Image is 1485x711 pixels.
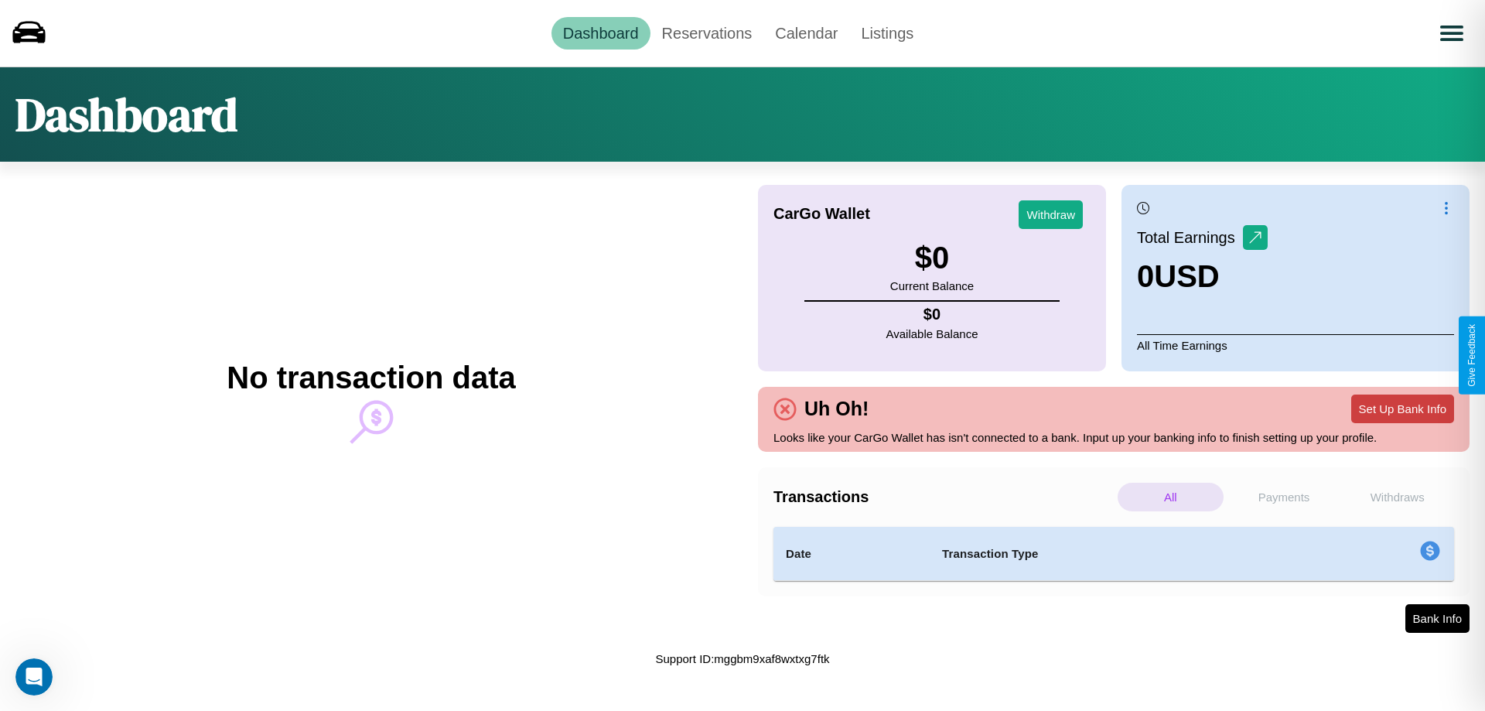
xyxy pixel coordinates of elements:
[773,527,1454,581] table: simple table
[1019,200,1083,229] button: Withdraw
[1405,604,1470,633] button: Bank Info
[797,398,876,420] h4: Uh Oh!
[1118,483,1224,511] p: All
[773,488,1114,506] h4: Transactions
[890,275,974,296] p: Current Balance
[1351,395,1454,423] button: Set Up Bank Info
[763,17,849,50] a: Calendar
[655,648,829,669] p: Support ID: mggbm9xaf8wxtxg7ftk
[1344,483,1450,511] p: Withdraws
[15,83,237,146] h1: Dashboard
[227,361,515,395] h2: No transaction data
[773,427,1454,448] p: Looks like your CarGo Wallet has isn't connected to a bank. Input up your banking info to finish ...
[886,323,978,344] p: Available Balance
[1430,12,1473,55] button: Open menu
[15,658,53,696] iframe: Intercom live chat
[849,17,925,50] a: Listings
[942,545,1293,563] h4: Transaction Type
[886,306,978,323] h4: $ 0
[773,205,870,223] h4: CarGo Wallet
[551,17,650,50] a: Dashboard
[786,545,917,563] h4: Date
[1137,259,1268,294] h3: 0 USD
[1137,334,1454,356] p: All Time Earnings
[1466,324,1477,387] div: Give Feedback
[890,241,974,275] h3: $ 0
[650,17,764,50] a: Reservations
[1231,483,1337,511] p: Payments
[1137,224,1243,251] p: Total Earnings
